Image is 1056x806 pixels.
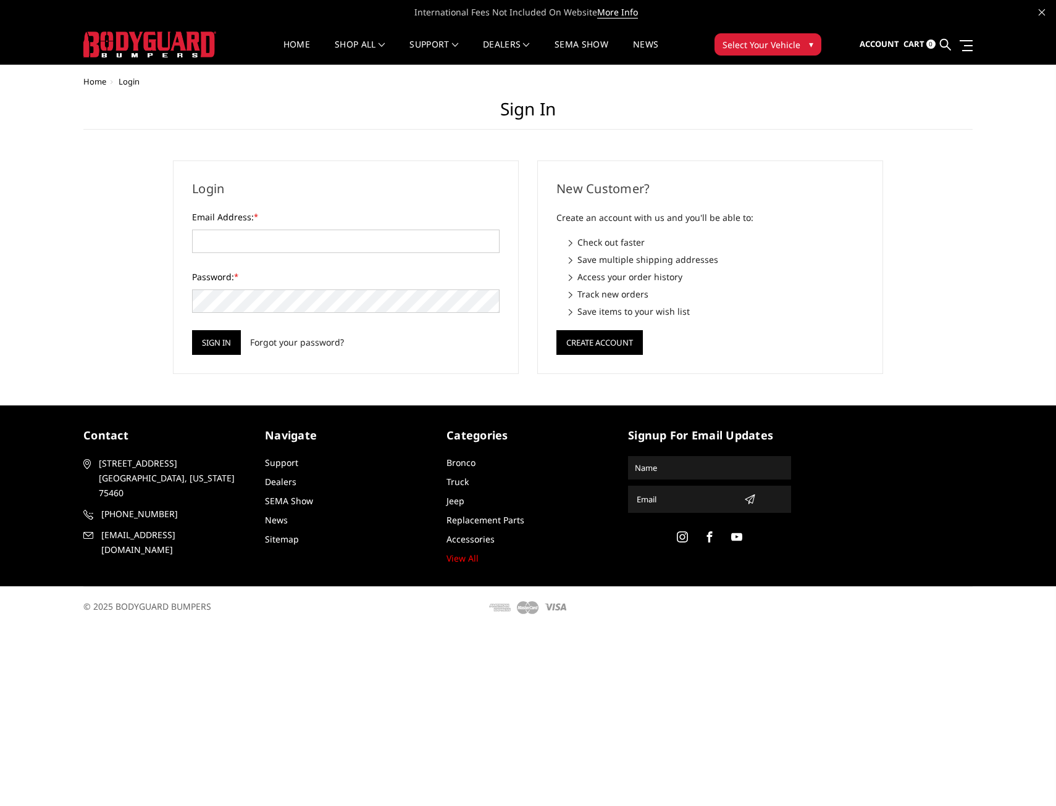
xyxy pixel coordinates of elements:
[446,427,610,444] h5: Categories
[446,495,464,507] a: Jeep
[569,236,864,249] li: Check out faster
[809,38,813,51] span: ▾
[192,180,500,198] h2: Login
[926,39,936,49] span: 0
[556,330,643,355] button: Create Account
[569,305,864,318] li: Save items to your wish list
[83,507,246,521] a: [PHONE_NUMBER]
[265,533,299,545] a: Sitemap
[556,180,864,198] h2: New Customer?
[83,76,106,87] a: Home
[569,270,864,283] li: Access your order history
[633,40,658,64] a: News
[714,33,821,56] button: Select Your Vehicle
[446,533,495,545] a: Accessories
[860,28,899,61] a: Account
[265,457,298,468] a: Support
[101,507,245,521] span: [PHONE_NUMBER]
[192,270,500,283] label: Password:
[119,76,140,87] span: Login
[446,514,524,526] a: Replacement Parts
[265,427,428,444] h5: Navigate
[483,40,530,64] a: Dealers
[556,210,864,225] p: Create an account with us and you'll be able to:
[903,28,936,61] a: Cart 0
[628,427,791,444] h5: signup for email updates
[569,288,864,301] li: Track new orders
[265,514,288,526] a: News
[101,528,245,557] span: [EMAIL_ADDRESS][DOMAIN_NAME]
[860,38,899,49] span: Account
[83,528,246,557] a: [EMAIL_ADDRESS][DOMAIN_NAME]
[83,99,973,130] h1: Sign in
[265,495,313,507] a: SEMA Show
[83,427,246,444] h5: contact
[83,600,211,612] span: © 2025 BODYGUARD BUMPERS
[569,253,864,266] li: Save multiple shipping addresses
[446,457,476,468] a: Bronco
[99,456,242,501] span: [STREET_ADDRESS] [GEOGRAPHIC_DATA], [US_STATE] 75460
[265,476,296,488] a: Dealers
[446,476,469,488] a: Truck
[555,40,608,64] a: SEMA Show
[632,489,739,509] input: Email
[723,38,800,51] span: Select Your Vehicle
[903,38,924,49] span: Cart
[446,552,479,564] a: View All
[409,40,458,64] a: Support
[283,40,310,64] a: Home
[556,335,643,347] a: Create Account
[192,330,241,355] input: Sign in
[192,210,500,223] label: Email Address:
[335,40,385,64] a: shop all
[630,458,789,478] input: Name
[83,31,216,57] img: BODYGUARD BUMPERS
[250,336,344,349] a: Forgot your password?
[597,6,638,19] a: More Info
